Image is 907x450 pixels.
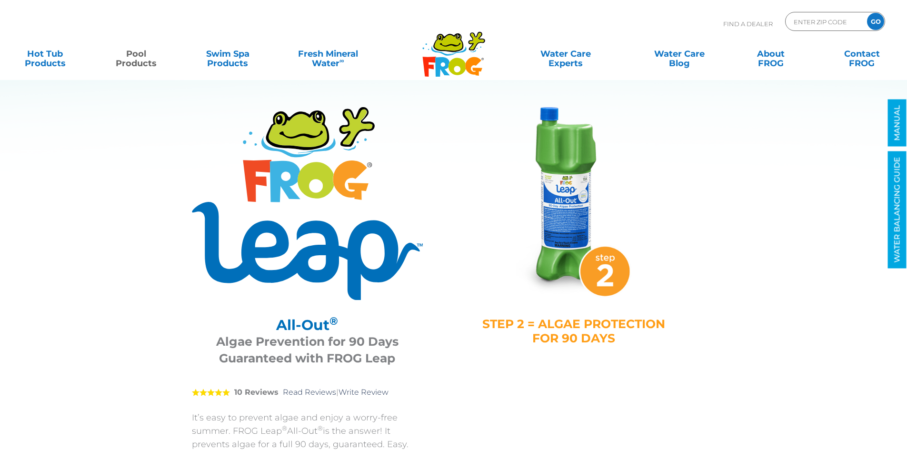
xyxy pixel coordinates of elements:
a: Water CareBlog [644,44,715,63]
sup: ® [318,424,323,432]
a: MANUAL [888,100,907,147]
sup: ® [282,424,287,432]
h2: All-Out [204,317,411,333]
strong: 10 Reviews [234,388,279,397]
a: Water CareExperts [508,44,623,63]
a: AboutFROG [735,44,806,63]
span: 5 [192,389,230,396]
h4: STEP 2 = ALGAE PROTECTION FOR 90 DAYS [482,317,666,345]
a: WATER BALANCING GUIDE [888,151,907,269]
h3: Algae Prevention for 90 Days Guaranteed with FROG Leap [204,333,411,367]
a: ContactFROG [827,44,897,63]
img: Frog Products Logo [417,19,490,77]
sup: ∞ [339,57,344,64]
a: Write Review [339,388,389,397]
img: Product Logo [192,107,423,300]
div: | [192,374,423,411]
p: Find A Dealer [723,12,773,36]
a: Read Reviews [283,388,336,397]
a: Swim SpaProducts [192,44,263,63]
input: GO [867,13,884,30]
a: PoolProducts [101,44,172,63]
sup: ® [329,314,338,328]
a: Fresh MineralWater∞ [283,44,372,63]
a: Hot TubProducts [10,44,80,63]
